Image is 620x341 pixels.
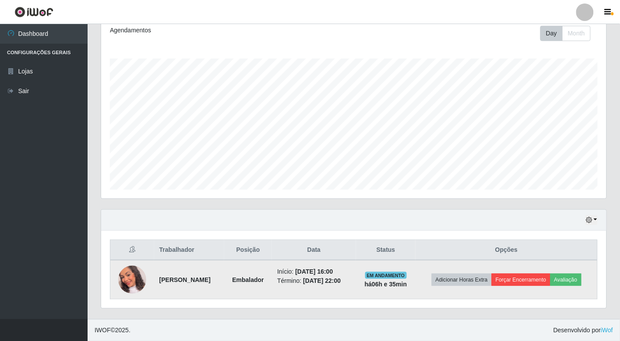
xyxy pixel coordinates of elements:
th: Status [356,240,416,261]
li: Término: [277,276,351,285]
th: Posição [224,240,272,261]
th: Trabalhador [154,240,224,261]
span: © 2025 . [95,326,130,335]
div: First group [540,26,591,41]
strong: [PERSON_NAME] [159,276,211,283]
button: Avaliação [550,274,581,286]
div: Agendamentos [110,26,306,35]
th: Opções [416,240,597,261]
div: Toolbar with button groups [540,26,598,41]
strong: há 06 h e 35 min [365,281,407,288]
img: CoreUI Logo [14,7,53,17]
button: Day [540,26,563,41]
time: [DATE] 16:00 [295,268,333,275]
span: IWOF [95,327,111,334]
button: Month [562,26,591,41]
img: 1753296559045.jpeg [118,264,146,296]
span: Desenvolvido por [553,326,613,335]
li: Início: [277,267,351,276]
th: Data [272,240,356,261]
time: [DATE] 22:00 [303,277,341,284]
button: Forçar Encerramento [492,274,550,286]
button: Adicionar Horas Extra [432,274,492,286]
strong: Embalador [232,276,264,283]
span: EM ANDAMENTO [365,272,407,279]
a: iWof [601,327,613,334]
